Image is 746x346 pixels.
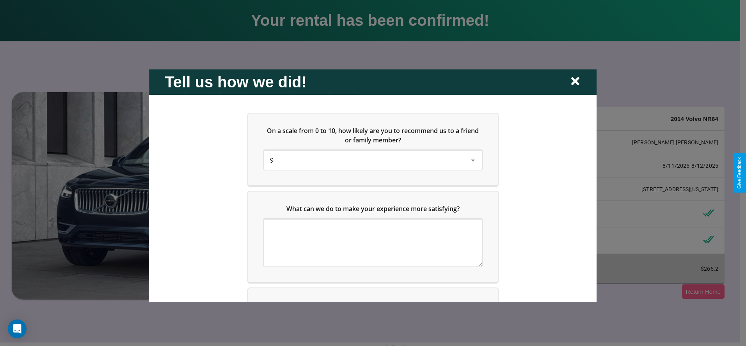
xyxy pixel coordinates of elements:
div: On a scale from 0 to 10, how likely are you to recommend us to a friend or family member? [264,151,482,169]
span: 9 [270,156,274,164]
div: On a scale from 0 to 10, how likely are you to recommend us to a friend or family member? [248,113,498,185]
span: What can we do to make your experience more satisfying? [286,204,460,213]
span: On a scale from 0 to 10, how likely are you to recommend us to a friend or family member? [267,126,481,144]
h5: On a scale from 0 to 10, how likely are you to recommend us to a friend or family member? [264,126,482,144]
div: Give Feedback [737,157,742,189]
span: Which of the following features do you value the most in a vehicle? [272,301,469,309]
div: Open Intercom Messenger [8,319,27,338]
h2: Tell us how we did! [165,73,307,90]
